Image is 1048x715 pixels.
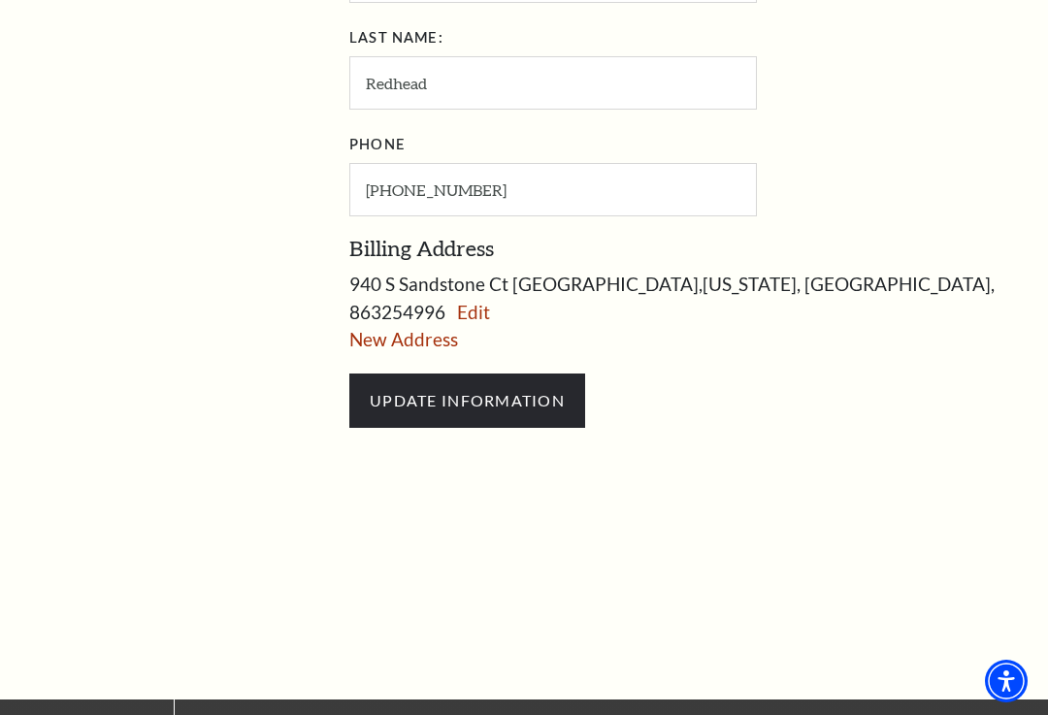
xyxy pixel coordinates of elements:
label: Last Name: [349,26,443,50]
input: Last Name: [349,56,757,110]
label: Phone [349,133,406,157]
a: Edit [457,301,490,323]
input: Button [349,374,585,428]
h3: Billing Address [349,236,1014,261]
span: 940 S Sandstone Ct [GEOGRAPHIC_DATA],[US_STATE], [GEOGRAPHIC_DATA], 863254996 [349,273,995,323]
input: Phone [349,163,757,216]
a: New Address [349,328,458,350]
div: Accessibility Menu [985,660,1028,702]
